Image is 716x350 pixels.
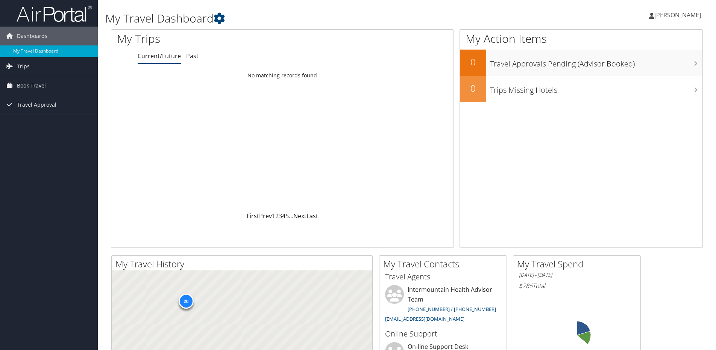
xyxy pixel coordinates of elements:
[381,285,505,325] li: Intermountain Health Advisor Team
[460,50,702,76] a: 0Travel Approvals Pending (Advisor Booked)
[105,11,507,26] h1: My Travel Dashboard
[279,212,282,220] a: 3
[289,212,293,220] span: …
[385,272,501,282] h3: Travel Agents
[17,5,92,23] img: airportal-logo.png
[460,31,702,47] h1: My Action Items
[17,95,56,114] span: Travel Approval
[649,4,708,26] a: [PERSON_NAME]
[282,212,285,220] a: 4
[275,212,279,220] a: 2
[306,212,318,220] a: Last
[259,212,272,220] a: Prev
[115,258,372,270] h2: My Travel History
[519,282,635,290] h6: Total
[519,272,635,279] h6: [DATE] - [DATE]
[383,258,507,270] h2: My Travel Contacts
[490,55,702,69] h3: Travel Approvals Pending (Advisor Booked)
[654,11,701,19] span: [PERSON_NAME]
[517,258,640,270] h2: My Travel Spend
[385,315,464,322] a: [EMAIL_ADDRESS][DOMAIN_NAME]
[285,212,289,220] a: 5
[385,329,501,339] h3: Online Support
[490,81,702,95] h3: Trips Missing Hotels
[17,27,47,45] span: Dashboards
[460,82,486,95] h2: 0
[17,76,46,95] span: Book Travel
[293,212,306,220] a: Next
[460,76,702,102] a: 0Trips Missing Hotels
[460,56,486,68] h2: 0
[111,69,454,82] td: No matching records found
[178,294,193,309] div: 20
[272,212,275,220] a: 1
[138,52,181,60] a: Current/Future
[519,282,532,290] span: $786
[17,57,30,76] span: Trips
[186,52,199,60] a: Past
[247,212,259,220] a: First
[408,306,496,312] a: [PHONE_NUMBER] / [PHONE_NUMBER]
[117,31,305,47] h1: My Trips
